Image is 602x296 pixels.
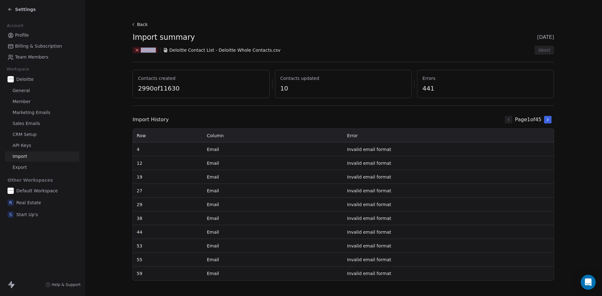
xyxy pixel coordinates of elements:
td: 19 [133,170,203,184]
a: Sales Emails [5,118,79,129]
span: Workspace [4,65,32,74]
img: DS%20Updated%20Logo.jpg [8,188,14,194]
td: Invalid email format [343,198,554,211]
span: Page 1 of 45 [515,116,541,123]
span: Contacts created [138,75,264,81]
a: Team Members [5,52,79,62]
a: Help & Support [45,282,81,287]
td: Email [203,143,343,156]
a: General [5,86,79,96]
span: Deloitte [16,76,34,82]
span: Import [13,153,27,160]
td: Invalid email format [343,184,554,198]
span: Contacts updated [280,75,407,81]
span: CRM Setup [13,131,37,138]
td: Invalid email format [343,253,554,267]
button: Abort [535,46,554,55]
td: Email [203,267,343,280]
a: Marketing Emails [5,107,79,118]
span: Import summary [133,33,195,42]
span: Error [347,133,358,138]
div: Open Intercom Messenger [581,275,596,290]
td: Email [203,170,343,184]
a: Profile [5,30,79,40]
span: 2990 of 11630 [138,84,264,93]
a: Billing & Subscription [5,41,79,51]
span: Marketing Emails [13,109,50,116]
span: Member [13,98,31,105]
td: 29 [133,198,203,211]
span: Profile [15,32,29,39]
td: Invalid email format [343,143,554,156]
span: Errors [422,75,549,81]
td: 38 [133,211,203,225]
td: Invalid email format [343,267,554,280]
td: 53 [133,239,203,253]
span: Help & Support [52,282,81,287]
span: Column [207,133,224,138]
a: Export [5,162,79,173]
td: Email [203,225,343,239]
span: Default Workspace [16,188,58,194]
span: Real Estate [16,200,41,206]
span: Account [4,21,26,30]
span: Settings [15,6,36,13]
td: 12 [133,156,203,170]
span: API Keys [13,142,31,149]
td: 44 [133,225,203,239]
td: Invalid email format [343,211,554,225]
span: Billing & Subscription [15,43,62,49]
td: Invalid email format [343,156,554,170]
span: General [13,87,30,94]
span: Other Workspaces [5,175,55,185]
td: 27 [133,184,203,198]
a: Settings [8,6,36,13]
span: Sales Emails [13,120,40,127]
span: Export [13,164,27,171]
td: Email [203,211,343,225]
span: [DATE] [537,34,554,41]
td: 59 [133,267,203,280]
td: 55 [133,253,203,267]
span: Team Members [15,54,48,60]
td: Email [203,239,343,253]
span: R [8,200,14,206]
a: CRM Setup [5,129,79,140]
a: API Keys [5,140,79,151]
td: Email [203,198,343,211]
span: Aborted [141,48,156,53]
td: Email [203,184,343,198]
td: Email [203,253,343,267]
td: Invalid email format [343,225,554,239]
button: Back [130,19,150,30]
td: 4 [133,143,203,156]
span: Start Up's [16,211,38,218]
a: Member [5,96,79,107]
td: Invalid email format [343,239,554,253]
td: Email [203,156,343,170]
img: DS%20Updated%20Logo.jpg [8,76,14,82]
td: Invalid email format [343,170,554,184]
span: 10 [280,84,407,93]
span: Row [137,133,146,138]
span: Import History [133,116,169,123]
a: Import [5,151,79,162]
span: Deloitte Contact List - Deloitte Whole Contacts.csv [169,47,281,53]
span: S [8,211,14,218]
span: 441 [422,84,549,93]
